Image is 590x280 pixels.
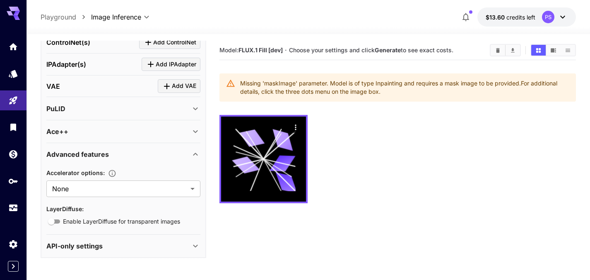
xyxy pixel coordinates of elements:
[219,46,283,54] span: Model:
[531,45,546,56] button: Show media in grid view
[46,127,68,136] p: Ace++
[105,169,120,178] button: Advanced caching mechanisms to significantly speed up image generation by reducing redundant comp...
[8,261,19,272] button: Expand sidebar
[8,239,18,249] div: Settings
[238,46,283,54] b: FLUX.1 Fill [dev]
[46,205,84,212] span: LayerDiffuse :
[491,45,505,56] button: Clear All
[46,241,103,251] p: API-only settings
[46,144,200,164] div: Advanced features
[486,14,506,21] span: $13.60
[156,59,196,70] span: Add IPAdapter
[289,46,453,54] span: Choose your settings and click to see exact costs.
[46,59,86,69] p: IPAdapter(s)
[8,203,18,213] div: Usage
[530,44,576,56] div: Show media in grid viewShow media in video viewShow media in list view
[289,121,302,133] div: Actions
[546,45,561,56] button: Show media in video view
[41,12,76,22] a: Playground
[46,104,65,114] p: PuLID
[240,76,569,99] div: Missing 'maskImage' parameter. Model is of type Inpainting and requires a mask image to be provid...
[172,81,196,91] span: Add VAE
[142,58,200,71] button: Click to add IPAdapter
[542,11,554,23] div: PS
[486,13,535,22] div: $13.60402
[46,169,105,176] span: Accelerator options :
[8,176,18,186] div: API Keys
[375,46,401,54] b: Generate
[52,184,187,194] span: None
[8,41,18,52] div: Home
[46,81,60,91] p: VAE
[46,99,200,119] div: PuLID
[477,7,576,27] button: $13.60402PS
[41,12,91,22] nav: breadcrumb
[63,217,180,226] span: Enable LayerDiffuse for transparent images
[46,122,200,141] div: Ace++
[91,12,141,22] span: Image Inference
[561,45,575,56] button: Show media in list view
[8,122,18,132] div: Library
[46,149,109,159] p: Advanced features
[46,236,200,256] div: API-only settings
[506,14,535,21] span: credits left
[490,44,521,56] div: Clear AllDownload All
[158,79,200,93] button: Click to add VAE
[506,45,520,56] button: Download All
[46,37,90,47] p: ControlNet(s)
[153,37,196,48] span: Add ControlNet
[8,95,18,106] div: Playground
[139,36,200,49] button: Click to add ControlNet
[8,68,18,79] div: Models
[285,45,287,55] p: ·
[8,149,18,159] div: Wallet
